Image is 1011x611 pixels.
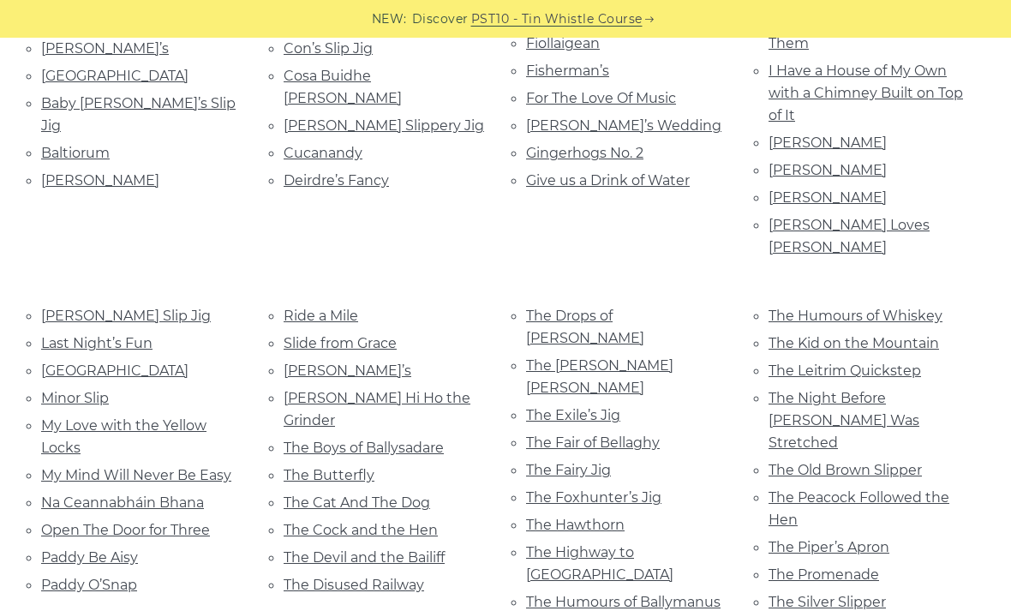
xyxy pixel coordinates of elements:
[41,362,188,379] a: [GEOGRAPHIC_DATA]
[284,494,430,511] a: The Cat And The Dog
[769,462,922,478] a: The Old Brown Slipper
[284,335,397,351] a: Slide from Grace
[41,308,211,324] a: [PERSON_NAME] Slip Jig
[526,407,620,423] a: The Exile’s Jig
[284,577,424,593] a: The Disused Railway
[412,9,469,29] span: Discover
[769,390,919,451] a: The Night Before [PERSON_NAME] Was Stretched
[284,440,444,456] a: The Boys of Ballysadare
[41,522,210,538] a: Open The Door for Three
[526,117,721,134] a: [PERSON_NAME]’s Wedding
[41,172,159,189] a: [PERSON_NAME]
[526,145,643,161] a: Gingerhogs No. 2
[526,434,660,451] a: The Fair of Bellaghy
[769,362,921,379] a: The Leitrim Quickstep
[526,90,676,106] a: For The Love Of Music
[284,308,358,324] a: Ride a Mile
[372,9,407,29] span: NEW:
[769,135,887,151] a: [PERSON_NAME]
[41,417,206,456] a: My Love with the Yellow Locks
[526,489,661,506] a: The Foxhunter’s Jig
[41,40,169,57] a: [PERSON_NAME]’s
[769,308,942,324] a: The Humours of Whiskey
[284,522,438,538] a: The Cock and the Hen
[284,390,470,428] a: [PERSON_NAME] Hi Ho the Grinder
[284,145,362,161] a: Cucanandy
[526,35,600,51] a: Fiollaigean
[41,335,153,351] a: Last Night’s Fun
[41,577,137,593] a: Paddy O’Snap
[41,467,231,483] a: My Mind Will Never Be Easy
[284,172,389,189] a: Deirdre’s Fancy
[471,9,643,29] a: PST10 - Tin Whistle Course
[526,462,611,478] a: The Fairy Jig
[284,362,411,379] a: [PERSON_NAME]’s
[41,390,109,406] a: Minor Slip
[41,549,138,566] a: Paddy Be Aisy
[526,517,625,533] a: The Hawthorn
[41,68,188,84] a: [GEOGRAPHIC_DATA]
[769,162,887,178] a: [PERSON_NAME]
[769,566,879,583] a: The Promenade
[526,63,609,79] a: Fisherman’s
[41,95,236,134] a: Baby [PERSON_NAME]’s Slip Jig
[526,172,690,189] a: Give us a Drink of Water
[284,117,484,134] a: [PERSON_NAME] Slippery Jig
[284,40,373,57] a: Con’s Slip Jig
[769,217,930,255] a: [PERSON_NAME] Loves [PERSON_NAME]
[769,63,963,123] a: I Have a House of My Own with a Chimney Built on Top of It
[526,544,673,583] a: The Highway to [GEOGRAPHIC_DATA]
[41,145,110,161] a: Baltiorum
[769,335,939,351] a: The Kid on the Mountain
[284,549,445,566] a: The Devil and the Bailiff
[526,308,644,346] a: The Drops of [PERSON_NAME]
[284,68,402,106] a: Cosa Buidhe [PERSON_NAME]
[526,357,673,396] a: The [PERSON_NAME] [PERSON_NAME]
[769,189,887,206] a: [PERSON_NAME]
[769,594,886,610] a: The Silver Slipper
[769,539,889,555] a: The Piper’s Apron
[526,594,721,610] a: The Humours of Ballymanus
[284,467,374,483] a: The Butterfly
[769,489,949,528] a: The Peacock Followed the Hen
[41,494,204,511] a: Na Ceannabháin Bhana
